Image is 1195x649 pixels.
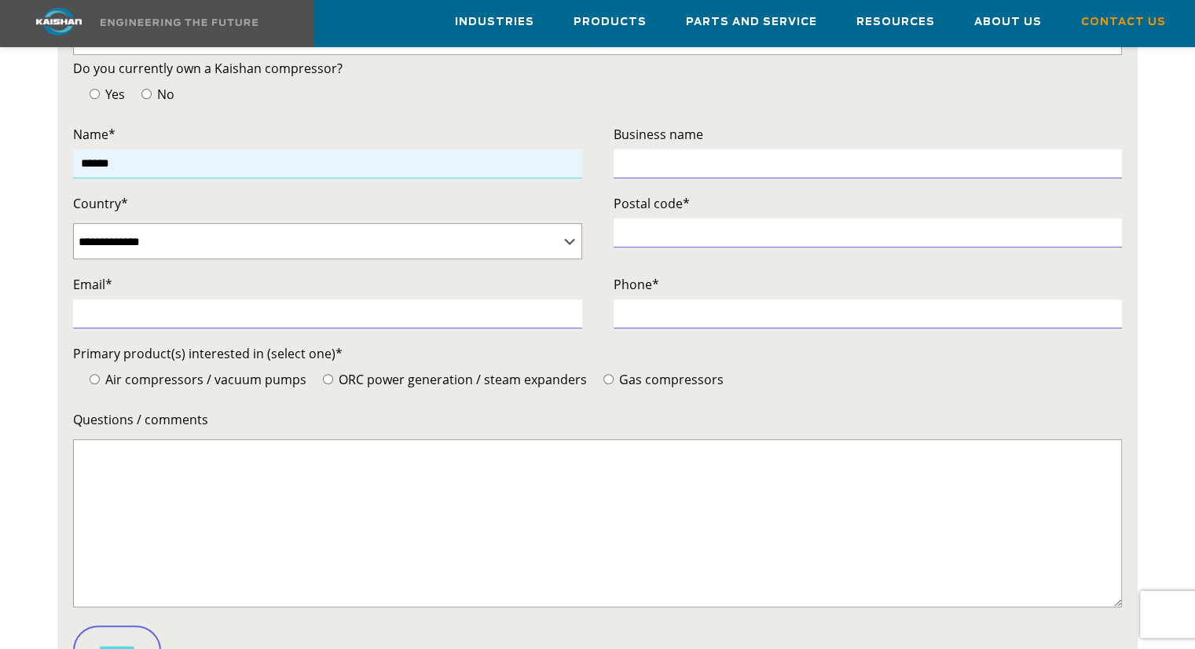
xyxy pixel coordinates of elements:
[614,192,1123,214] label: Postal code*
[574,1,647,43] a: Products
[686,1,817,43] a: Parts and Service
[102,371,306,388] span: Air compressors / vacuum pumps
[335,371,587,388] span: ORC power generation / steam expanders
[73,273,582,295] label: Email*
[90,89,100,99] input: Yes
[101,19,258,26] img: Engineering the future
[323,374,333,384] input: ORC power generation / steam expanders
[574,13,647,31] span: Products
[856,1,935,43] a: Resources
[974,1,1042,43] a: About Us
[1081,1,1166,43] a: Contact Us
[614,273,1123,295] label: Phone*
[614,123,1123,145] label: Business name
[73,192,582,214] label: Country*
[90,374,100,384] input: Air compressors / vacuum pumps
[141,89,152,99] input: No
[455,1,534,43] a: Industries
[102,86,125,103] span: Yes
[73,343,1122,365] label: Primary product(s) interested in (select one)*
[603,374,614,384] input: Gas compressors
[73,409,1122,431] label: Questions / comments
[73,123,582,145] label: Name*
[856,13,935,31] span: Resources
[154,86,174,103] span: No
[1081,13,1166,31] span: Contact Us
[73,57,1122,79] label: Do you currently own a Kaishan compressor?
[455,13,534,31] span: Industries
[686,13,817,31] span: Parts and Service
[616,371,724,388] span: Gas compressors
[974,13,1042,31] span: About Us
